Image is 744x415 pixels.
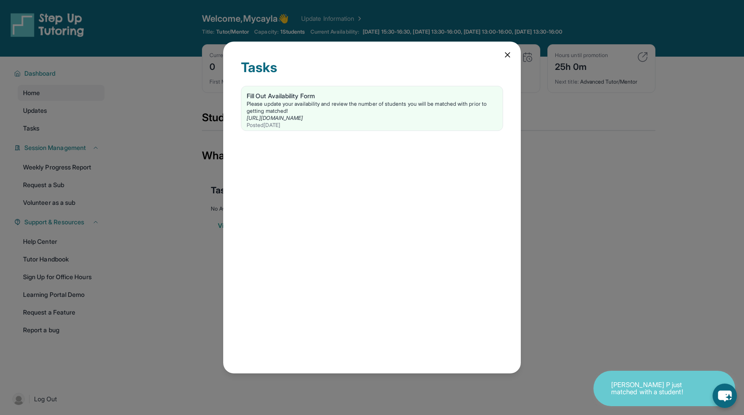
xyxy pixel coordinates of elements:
button: chat-button [713,384,737,408]
p: [PERSON_NAME] P just matched with a student! [611,381,700,396]
a: Fill Out Availability FormPlease update your availability and review the number of students you w... [241,86,503,131]
div: Please update your availability and review the number of students you will be matched with prior ... [247,100,497,115]
div: Tasks [241,59,503,86]
div: Posted [DATE] [247,122,497,129]
a: [URL][DOMAIN_NAME] [247,115,303,121]
div: Fill Out Availability Form [247,92,497,100]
